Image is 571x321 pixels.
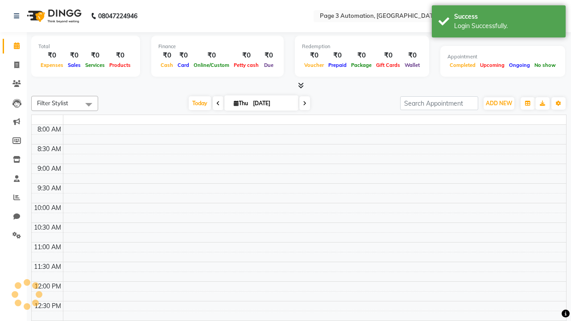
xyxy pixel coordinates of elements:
[158,62,175,68] span: Cash
[402,50,422,61] div: ₹0
[23,4,84,29] img: logo
[402,62,422,68] span: Wallet
[447,53,558,61] div: Appointment
[33,301,63,311] div: 12:30 PM
[302,50,326,61] div: ₹0
[38,62,66,68] span: Expenses
[191,50,232,61] div: ₹0
[486,100,512,107] span: ADD NEW
[32,262,63,272] div: 11:30 AM
[447,62,478,68] span: Completed
[38,43,133,50] div: Total
[232,50,261,61] div: ₹0
[302,62,326,68] span: Voucher
[83,62,107,68] span: Services
[400,96,478,110] input: Search Appointment
[66,62,83,68] span: Sales
[454,12,559,21] div: Success
[232,100,250,107] span: Thu
[189,96,211,110] span: Today
[302,43,422,50] div: Redemption
[232,62,261,68] span: Petty cash
[83,50,107,61] div: ₹0
[349,50,374,61] div: ₹0
[374,50,402,61] div: ₹0
[32,243,63,252] div: 11:00 AM
[38,50,66,61] div: ₹0
[36,164,63,173] div: 9:00 AM
[36,125,63,134] div: 8:00 AM
[454,21,559,31] div: Login Successfully.
[32,223,63,232] div: 10:30 AM
[478,62,507,68] span: Upcoming
[484,97,514,110] button: ADD NEW
[36,144,63,154] div: 8:30 AM
[107,50,133,61] div: ₹0
[107,62,133,68] span: Products
[36,184,63,193] div: 9:30 AM
[33,282,63,291] div: 12:00 PM
[158,50,175,61] div: ₹0
[326,50,349,61] div: ₹0
[32,203,63,213] div: 10:00 AM
[98,4,137,29] b: 08047224946
[250,97,295,110] input: 2025-09-04
[374,62,402,68] span: Gift Cards
[191,62,232,68] span: Online/Custom
[158,43,277,50] div: Finance
[349,62,374,68] span: Package
[175,50,191,61] div: ₹0
[326,62,349,68] span: Prepaid
[507,62,532,68] span: Ongoing
[532,62,558,68] span: No show
[262,62,276,68] span: Due
[261,50,277,61] div: ₹0
[37,99,68,107] span: Filter Stylist
[66,50,83,61] div: ₹0
[175,62,191,68] span: Card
